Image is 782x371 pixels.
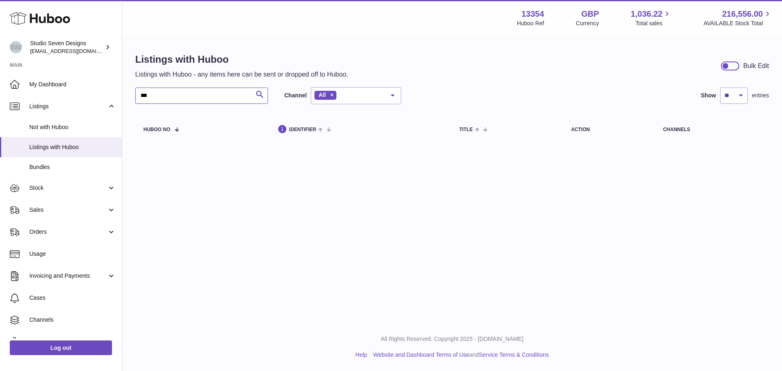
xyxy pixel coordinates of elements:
li: and [370,351,549,359]
strong: GBP [581,9,599,20]
span: AVAILABLE Stock Total [703,20,772,27]
span: Sales [29,206,107,214]
div: action [571,127,647,132]
span: title [459,127,472,132]
label: Show [701,92,716,99]
a: 1,036.22 Total sales [631,9,672,27]
a: 216,556.00 AVAILABLE Stock Total [703,9,772,27]
span: Usage [29,250,116,258]
span: My Dashboard [29,81,116,88]
strong: 13354 [521,9,544,20]
span: 216,556.00 [722,9,763,20]
span: Total sales [635,20,672,27]
div: channels [663,127,761,132]
span: 1,036.22 [631,9,663,20]
span: Orders [29,228,107,236]
label: Channel [284,92,307,99]
span: Listings with Huboo [29,143,116,151]
div: Studio Seven Designs [30,40,103,55]
span: All [319,92,326,98]
span: entries [752,92,769,99]
p: All Rights Reserved. Copyright 2025 - [DOMAIN_NAME] [129,335,775,343]
a: Website and Dashboard Terms of Use [373,351,469,358]
span: Cases [29,294,116,302]
div: Currency [576,20,599,27]
span: Bundles [29,163,116,171]
span: Invoicing and Payments [29,272,107,280]
span: Listings [29,103,107,110]
a: Help [356,351,367,358]
div: Huboo Ref [517,20,544,27]
img: internalAdmin-13354@internal.huboo.com [10,41,22,53]
h1: Listings with Huboo [135,53,348,66]
a: Service Terms & Conditions [479,351,549,358]
p: Listings with Huboo - any items here can be sent or dropped off to Huboo. [135,70,348,79]
span: identifier [289,127,316,132]
span: Stock [29,184,107,192]
span: Not with Huboo [29,123,116,131]
a: Log out [10,340,112,355]
span: Channels [29,316,116,324]
div: Bulk Edit [743,61,769,70]
span: Huboo no [143,127,170,132]
span: [EMAIL_ADDRESS][DOMAIN_NAME] [30,48,120,54]
span: Settings [29,338,116,346]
